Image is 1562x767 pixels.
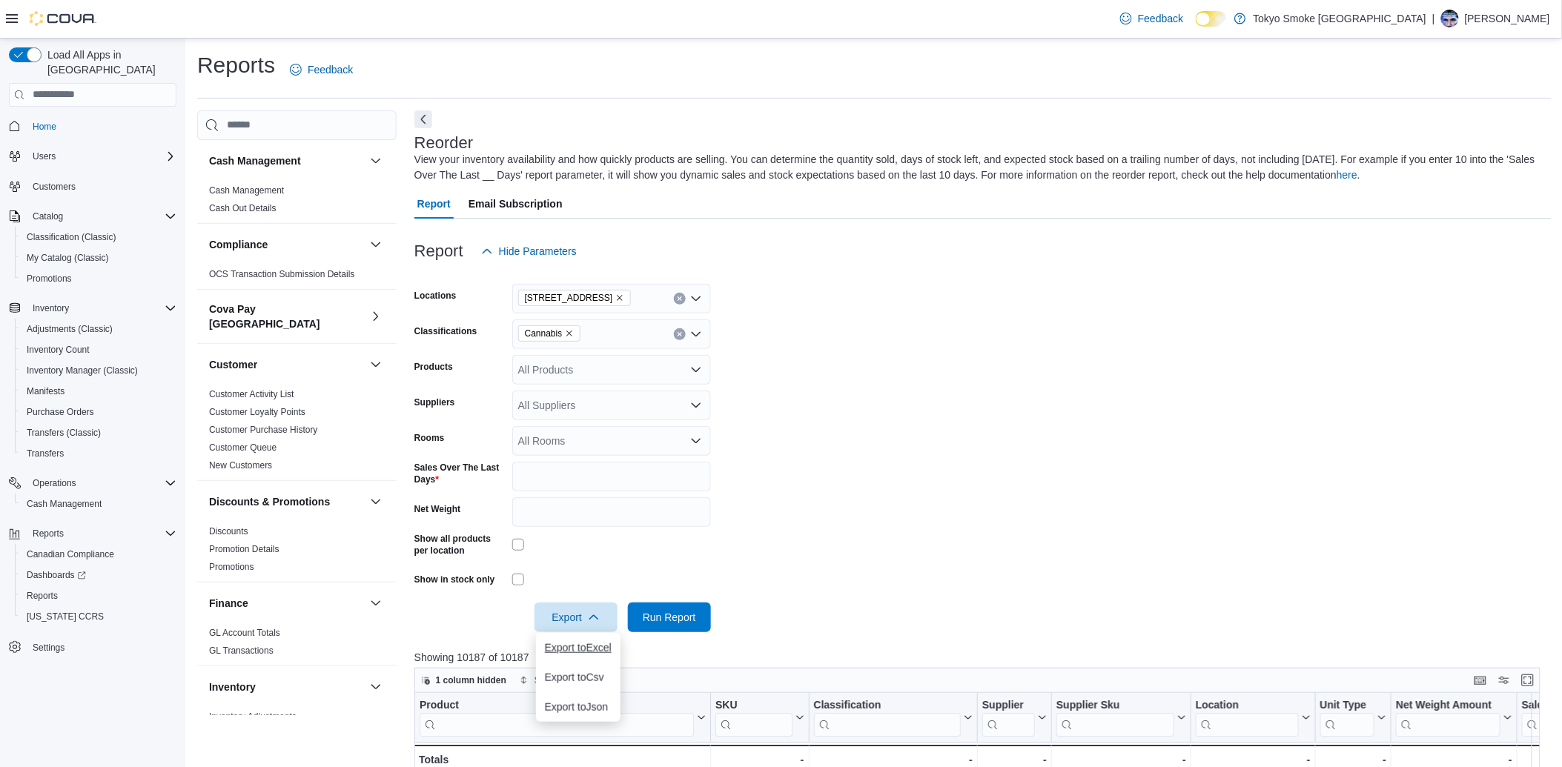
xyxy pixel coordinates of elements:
button: Customer [367,356,385,373]
a: Promotions [21,270,78,288]
button: Clear input [674,328,686,340]
div: Supplier Sku [1056,698,1174,736]
span: Promotion Details [209,543,279,555]
div: Classification [813,698,961,736]
span: Load All Apps in [GEOGRAPHIC_DATA] [42,47,176,77]
span: Promotions [27,273,72,285]
span: Dashboards [27,569,86,581]
span: Cash Management [21,495,176,513]
button: Open list of options [690,364,702,376]
label: Classifications [414,325,477,337]
a: Home [27,118,62,136]
span: Export to Json [545,701,612,713]
a: Promotions [209,562,254,572]
p: [PERSON_NAME] [1465,10,1550,27]
a: Cash Management [21,495,107,513]
a: Discounts [209,526,248,537]
button: Cova Pay [GEOGRAPHIC_DATA] [367,308,385,325]
span: Catalog [33,210,63,222]
button: Enter fullscreen [1519,671,1537,689]
div: View your inventory availability and how quickly products are selling. You can determine the quan... [414,152,1544,183]
button: Unit Type [1320,698,1386,736]
button: Operations [3,473,182,494]
span: Report [417,189,451,219]
p: Tokyo Smoke [GEOGRAPHIC_DATA] [1254,10,1427,27]
a: Cash Management [209,185,284,196]
label: Suppliers [414,396,455,408]
span: Canadian Compliance [27,548,114,560]
div: Supplier [982,698,1035,712]
h3: Customer [209,357,257,372]
a: Cash Out Details [209,203,277,213]
span: Promotions [209,561,254,573]
span: Inventory Manager (Classic) [27,365,138,376]
span: Purchase Orders [21,403,176,421]
span: Cash Management [27,498,102,510]
button: SKU [715,698,804,736]
button: Classification [813,698,973,736]
span: GL Account Totals [209,627,280,639]
span: Customers [27,177,176,196]
span: Manifests [27,385,64,397]
a: Adjustments (Classic) [21,320,119,338]
a: Customer Purchase History [209,425,318,435]
span: 11795 Bramalea Rd [518,290,632,306]
div: Net Weight Amount [1396,698,1500,712]
span: Reports [21,587,176,605]
a: My Catalog (Classic) [21,249,115,267]
div: Product [420,698,694,736]
p: Showing 10187 of 10187 [414,650,1552,665]
a: Canadian Compliance [21,545,120,563]
span: [STREET_ADDRESS] [525,290,613,305]
button: 1 column hidden [415,671,512,689]
span: Operations [27,474,176,492]
button: Remove 11795 Bramalea Rd from selection in this group [615,293,624,302]
button: Customers [3,176,182,197]
span: Users [33,150,56,162]
span: Manifests [21,382,176,400]
button: Cash Management [367,152,385,170]
div: Location [1196,698,1299,736]
span: 1 column hidden [436,674,506,686]
label: Sales Over The Last Days [414,462,506,485]
a: New Customers [209,460,272,471]
p: | [1432,10,1435,27]
button: Reports [3,523,182,544]
button: Cova Pay [GEOGRAPHIC_DATA] [209,302,364,331]
button: [US_STATE] CCRS [15,606,182,627]
span: Washington CCRS [21,608,176,625]
span: Dashboards [21,566,176,584]
a: Inventory Count [21,341,96,359]
button: Operations [27,474,82,492]
h3: Report [414,242,463,260]
button: Export [535,602,618,632]
span: Inventory Count [27,344,90,356]
button: Transfers [15,443,182,464]
button: Inventory [3,298,182,319]
a: Dashboards [21,566,92,584]
label: Show all products per location [414,533,506,557]
button: Home [3,116,182,137]
a: Customer Queue [209,442,277,453]
div: Supplier [982,698,1035,736]
button: Remove Cannabis from selection in this group [565,329,574,338]
a: Promotion Details [209,544,279,554]
div: Compliance [197,265,397,289]
button: Display options [1495,671,1513,689]
button: Inventory [367,678,385,696]
div: Location [1196,698,1299,712]
span: Inventory Manager (Classic) [21,362,176,379]
span: Customer Queue [209,442,277,454]
button: My Catalog (Classic) [15,248,182,268]
span: Operations [33,477,76,489]
h3: Discounts & Promotions [209,494,330,509]
span: Home [33,121,56,133]
button: Inventory [209,680,364,694]
span: Classification (Classic) [21,228,176,246]
div: Customer [197,385,397,480]
span: Customer Activity List [209,388,294,400]
a: Reports [21,587,64,605]
span: Adjustments (Classic) [21,320,176,338]
div: Product [420,698,694,712]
